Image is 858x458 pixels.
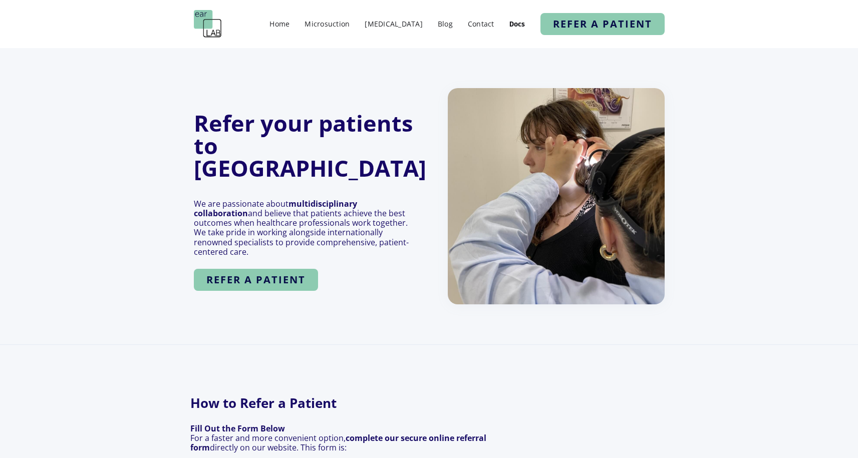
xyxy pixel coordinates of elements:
a: refer a patient [194,269,318,291]
a: [MEDICAL_DATA] [360,17,428,31]
strong: refer a patient [553,17,652,31]
a: Blog [433,17,458,31]
a: Docs [504,18,530,31]
p: We are passionate about and believe that patients achieve the best outcomes when healthcare profe... [194,199,410,257]
a: Contact [463,17,499,31]
strong: refer a patient [206,273,306,286]
a: Home [264,17,295,31]
a: refer a patient [540,13,665,35]
strong: How to Refer a Patient [190,395,484,412]
strong: complete our secure online referral form [190,432,486,453]
h1: Refer your patients to [GEOGRAPHIC_DATA] [194,112,426,179]
strong: multidisciplinary collaboration [194,198,357,219]
a: Microsuction [300,17,355,31]
strong: Fill Out the Form Below [190,423,285,434]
